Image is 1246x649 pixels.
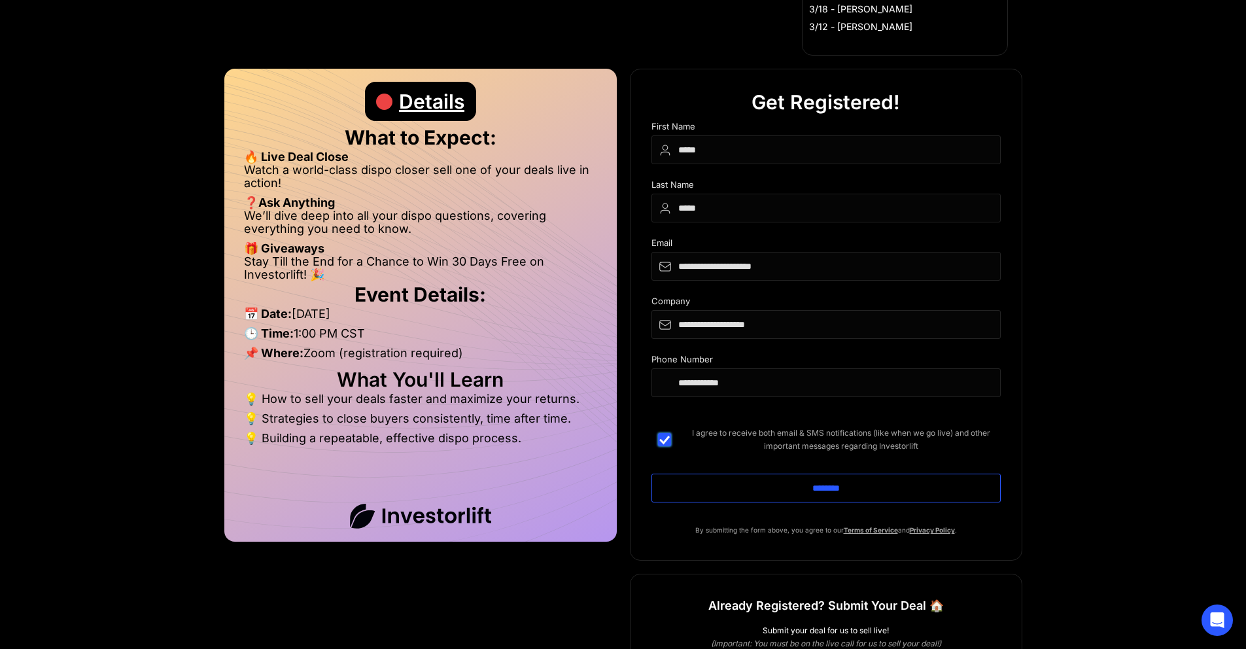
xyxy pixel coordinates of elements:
li: 💡 Building a repeatable, effective dispo process. [244,432,597,445]
strong: 🎁 Giveaways [244,241,324,255]
h2: What You'll Learn [244,373,597,386]
div: Open Intercom Messenger [1202,605,1233,636]
div: First Name [651,122,1001,135]
li: Zoom (registration required) [244,347,597,366]
span: I agree to receive both email & SMS notifications (like when we go live) and other important mess... [682,427,1001,453]
li: 1:00 PM CST [244,327,597,347]
li: [DATE] [244,307,597,327]
div: Company [651,296,1001,310]
em: (Important: You must be on the live call for us to sell your deal!) [711,639,941,648]
strong: Event Details: [355,283,486,306]
a: Privacy Policy [910,526,955,534]
div: Get Registered! [752,82,900,122]
p: By submitting the form above, you agree to our and . [651,523,1001,536]
form: DIspo Day Main Form [651,122,1001,523]
strong: What to Expect: [345,126,496,149]
li: We’ll dive deep into all your dispo questions, covering everything you need to know. [244,209,597,242]
div: Phone Number [651,355,1001,368]
strong: 🕒 Time: [244,326,294,340]
li: 💡 How to sell your deals faster and maximize your returns. [244,393,597,412]
li: Stay Till the End for a Chance to Win 30 Days Free on Investorlift! 🎉 [244,255,597,281]
li: 💡 Strategies to close buyers consistently, time after time. [244,412,597,432]
div: Details [399,82,464,121]
li: Watch a world-class dispo closer sell one of your deals live in action! [244,164,597,196]
div: Last Name [651,180,1001,194]
strong: 🔥 Live Deal Close [244,150,349,164]
a: Terms of Service [844,526,898,534]
strong: 📌 Where: [244,346,303,360]
div: Email [651,238,1001,252]
h1: Already Registered? Submit Your Deal 🏠 [708,594,944,618]
strong: ❓Ask Anything [244,196,335,209]
div: Submit your deal for us to sell live! [651,624,1001,637]
strong: 📅 Date: [244,307,292,321]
